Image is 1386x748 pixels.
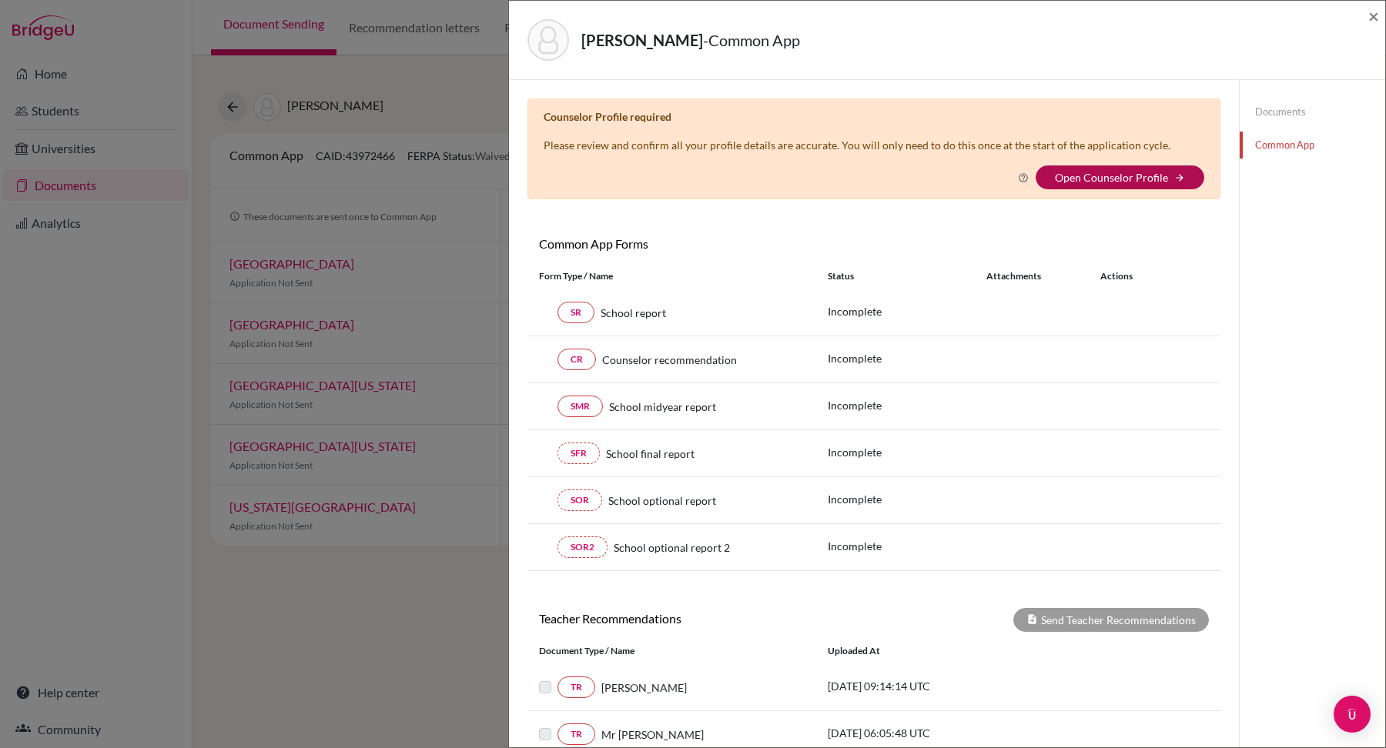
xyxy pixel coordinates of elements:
p: Please review and confirm all your profile details are accurate. You will only need to do this on... [544,137,1170,153]
span: - Common App [703,31,800,49]
a: TR [557,723,595,745]
span: Mr [PERSON_NAME] [601,726,704,743]
span: School midyear report [609,399,716,415]
h6: Common App Forms [527,236,874,251]
i: arrow_forward [1174,172,1185,183]
a: SOR [557,489,602,511]
span: School final report [606,446,695,462]
span: School optional report [608,493,716,509]
p: Incomplete [828,538,986,554]
a: SR [557,302,594,323]
div: Open Intercom Messenger [1334,696,1371,733]
div: Attachments [986,269,1082,283]
a: SOR2 [557,536,608,558]
button: Open Counselor Profilearrow_forward [1036,165,1204,189]
div: Status [828,269,986,283]
a: Common App [1240,132,1385,159]
strong: [PERSON_NAME] [581,31,703,49]
a: Open Counselor Profile [1055,171,1168,184]
span: School optional report 2 [614,539,730,556]
div: Send Teacher Recommendations [1013,608,1209,632]
a: TR [557,676,595,698]
a: Documents [1240,99,1385,125]
span: School report [601,305,666,321]
p: Incomplete [828,444,986,460]
span: [PERSON_NAME] [601,680,687,696]
p: Incomplete [828,491,986,507]
b: Counselor Profile required [544,110,671,123]
div: Uploaded at [816,644,1047,658]
span: × [1368,5,1379,27]
p: [DATE] 09:14:14 UTC [828,678,1036,694]
div: Document Type / Name [527,644,816,658]
span: Counselor recommendation [602,352,737,368]
p: Incomplete [828,397,986,413]
p: Incomplete [828,303,986,319]
p: Incomplete [828,350,986,366]
p: [DATE] 06:05:48 UTC [828,725,1036,741]
button: Close [1368,7,1379,25]
a: SFR [557,442,600,464]
div: Actions [1082,269,1177,283]
a: CR [557,349,596,370]
h6: Teacher Recommendations [527,611,874,626]
div: Form Type / Name [527,269,816,283]
a: SMR [557,396,603,417]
